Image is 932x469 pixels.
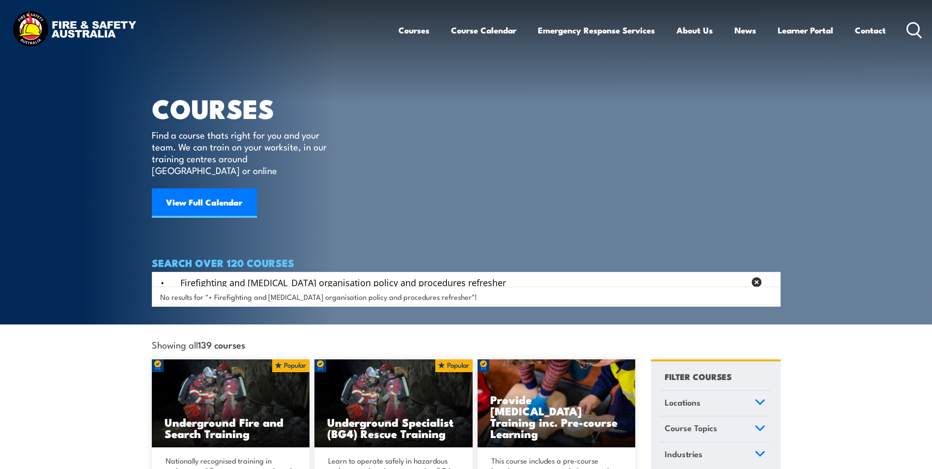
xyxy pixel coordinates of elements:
a: Industries [660,442,770,468]
h4: FILTER COURSES [665,370,732,383]
a: Locations [660,391,770,416]
img: Underground mine rescue [314,359,473,448]
a: Courses [398,17,429,43]
a: Contact [855,17,886,43]
a: Emergency Response Services [538,17,655,43]
h4: SEARCH OVER 120 COURSES [152,257,781,268]
h3: Underground Fire and Search Training [165,416,297,439]
h1: COURSES [152,96,341,119]
img: Underground mine rescue [152,359,310,448]
a: Underground Fire and Search Training [152,359,310,448]
input: Search input [161,275,745,290]
a: Underground Specialist (BG4) Rescue Training [314,359,473,448]
a: Learner Portal [778,17,833,43]
p: Find a course thats right for you and your team. We can train on your worksite, in our training c... [152,129,331,176]
a: News [734,17,756,43]
h3: Provide [MEDICAL_DATA] Training inc. Pre-course Learning [490,394,623,439]
a: Course Topics [660,416,770,442]
span: Industries [665,447,703,461]
strong: 139 courses [198,338,245,351]
span: Showing all [152,339,245,350]
span: No results for "• Firefighting and [MEDICAL_DATA] organisation policy and procedures refresher"! [160,292,477,301]
button: Search magnifier button [763,275,777,289]
img: Low Voltage Rescue and Provide CPR [478,359,636,448]
a: Course Calendar [451,17,516,43]
a: About Us [677,17,713,43]
form: Search form [163,275,747,289]
span: Course Topics [665,421,717,435]
span: Locations [665,396,701,409]
h3: Underground Specialist (BG4) Rescue Training [327,416,460,439]
a: Provide [MEDICAL_DATA] Training inc. Pre-course Learning [478,359,636,448]
a: View Full Calendar [152,188,257,218]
